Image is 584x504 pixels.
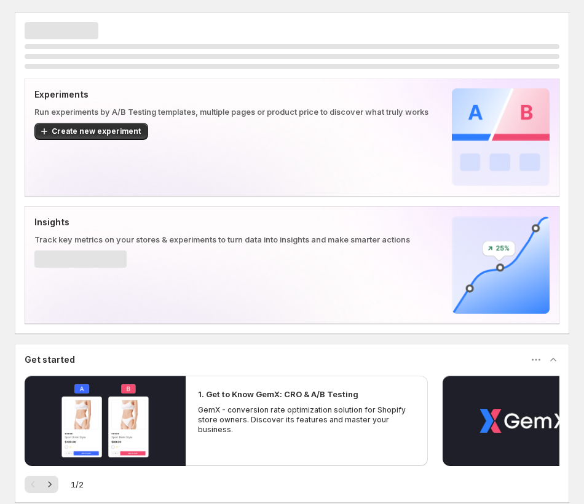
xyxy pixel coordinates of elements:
[52,126,141,136] span: Create new experiment
[25,376,186,466] button: Play video
[34,106,447,118] p: Run experiments by A/B Testing templates, multiple pages or product price to discover what truly ...
[34,88,447,101] p: Experiments
[198,388,358,400] h2: 1. Get to Know GemX: CRO & A/B Testing
[41,476,58,493] button: Next
[34,123,148,140] button: Create new experiment
[452,216,550,314] img: Insights
[452,88,550,186] img: Experiments
[198,405,415,435] p: GemX - conversion rate optimization solution for Shopify store owners. Discover its features and ...
[25,476,58,493] nav: Pagination
[25,354,75,366] h3: Get started
[34,233,447,246] p: Track key metrics on your stores & experiments to turn data into insights and make smarter actions
[71,478,84,490] span: 1 / 2
[34,216,447,228] p: Insights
